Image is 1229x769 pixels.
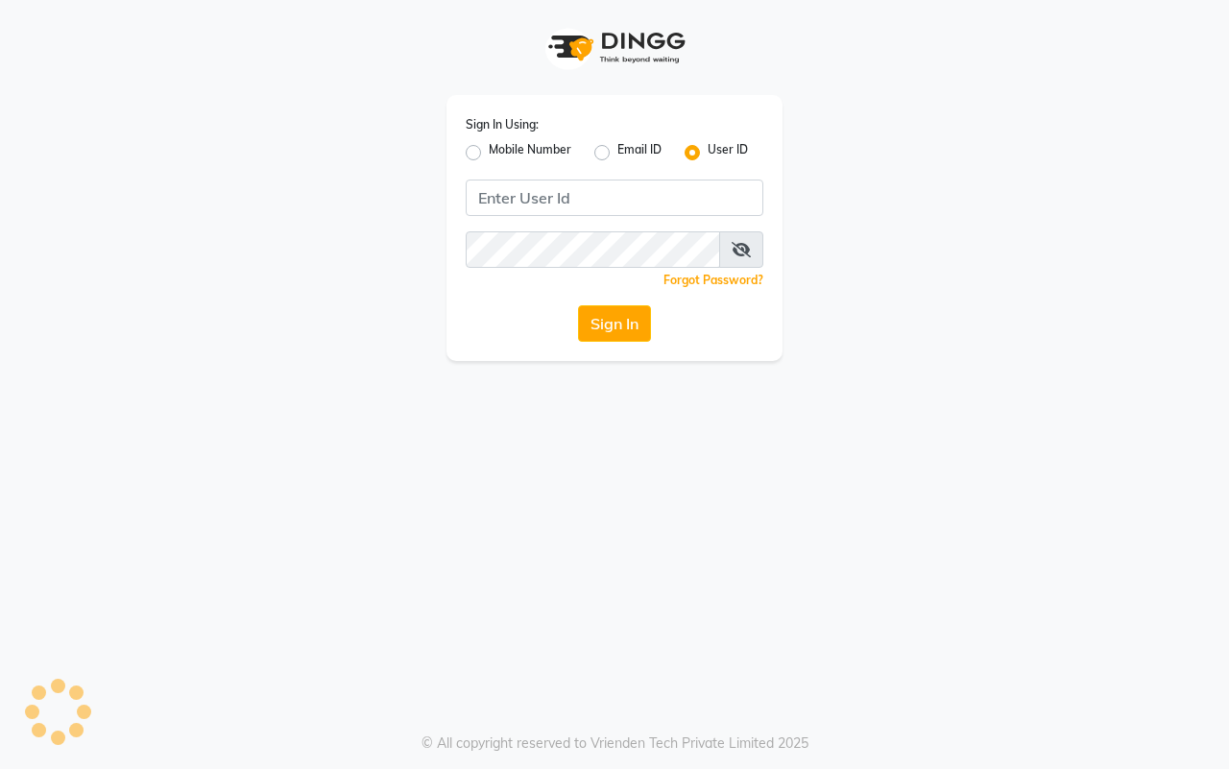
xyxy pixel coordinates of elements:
img: logo1.svg [538,19,691,76]
label: User ID [708,141,748,164]
input: Username [466,231,720,268]
input: Username [466,180,763,216]
label: Mobile Number [489,141,571,164]
label: Sign In Using: [466,116,539,133]
a: Forgot Password? [663,273,763,287]
button: Sign In [578,305,651,342]
label: Email ID [617,141,662,164]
